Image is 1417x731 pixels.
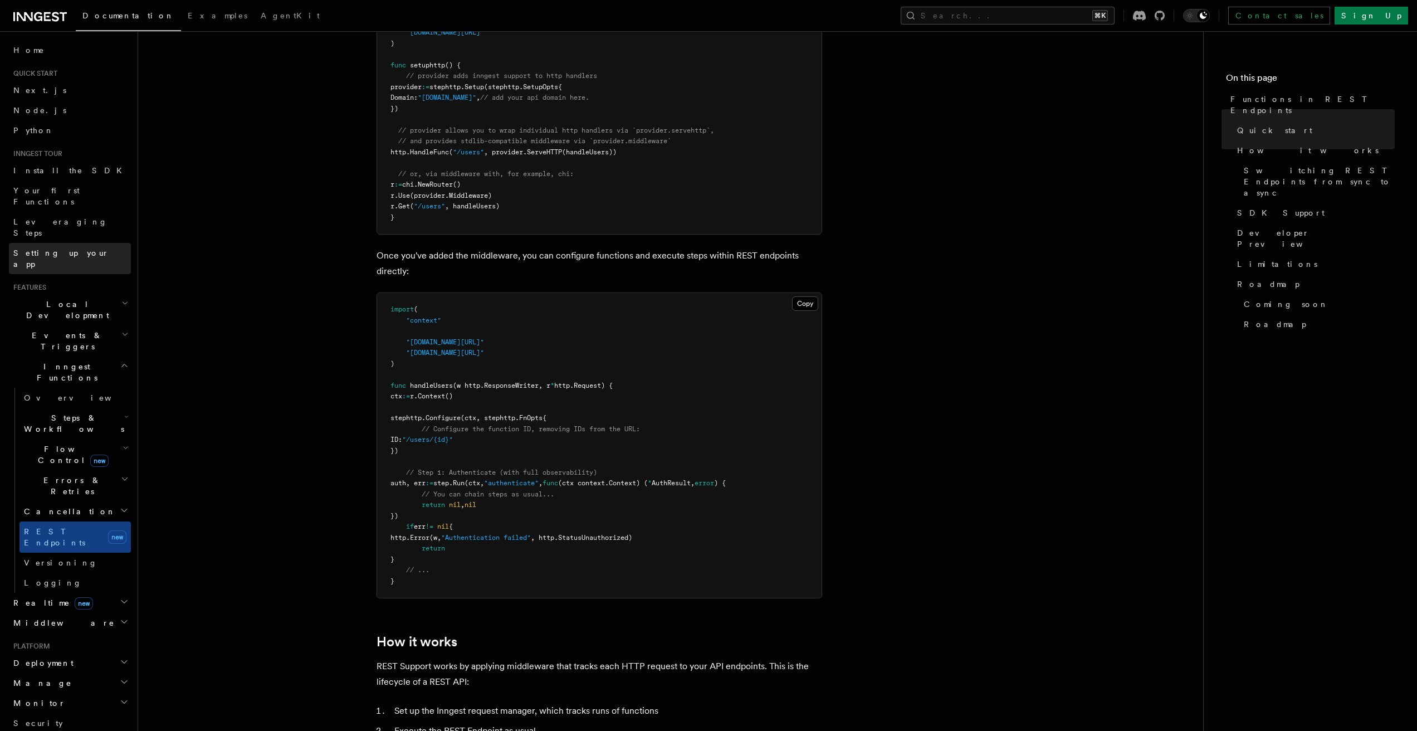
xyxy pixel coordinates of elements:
span: new [75,597,93,610]
span: Node.js [13,106,66,115]
a: Install the SDK [9,160,131,181]
span: Local Development [9,299,121,321]
span: Setup [465,83,484,91]
span: }) [390,105,398,113]
span: () [445,392,453,400]
span: Leveraging Steps [13,217,108,237]
button: Flow Controlnew [19,439,131,470]
span: return [422,501,445,509]
a: Documentation [76,3,181,31]
a: Switching REST Endpoints from sync to async [1239,160,1395,203]
a: Developer Preview [1233,223,1395,254]
span: "context" [406,316,441,324]
span: , handleUsers) [445,202,500,210]
span: // You can chain steps as usual... [422,490,554,498]
button: Cancellation [19,501,131,522]
span: r. [390,202,398,210]
span: (provider.Middleware) [410,192,492,199]
span: := [426,479,433,487]
span: , [476,94,480,101]
span: func [390,61,406,69]
span: Get [398,202,410,210]
span: ( [449,148,453,156]
a: Versioning [19,553,131,573]
span: ) { [714,479,726,487]
span: stephttp. [429,83,465,91]
a: Functions in REST Endpoints [1226,89,1395,120]
span: How it works [1237,145,1379,156]
span: Error [410,534,429,542]
span: Install the SDK [13,166,129,175]
span: import [390,305,414,313]
span: } [390,213,394,221]
span: Middleware [9,617,115,628]
a: SDK Support [1233,203,1395,223]
a: Your first Functions [9,181,131,212]
span: Next.js [13,86,66,95]
button: Deployment [9,653,131,673]
span: AgentKit [261,11,320,20]
a: Next.js [9,80,131,100]
span: "[DOMAIN_NAME][URL]" [406,28,484,36]
button: Monitor [9,693,131,713]
span: r. [390,192,398,199]
span: Quick start [9,69,57,78]
span: HandleFunc [410,148,449,156]
span: // and provides stdlib-compatible middleware via `provider.middleware` [398,137,671,145]
span: Coming soon [1244,299,1328,310]
span: Examples [188,11,247,20]
span: Platform [9,642,50,651]
a: Examples [181,3,254,30]
span: ) [390,40,394,47]
span: Flow Control [19,444,123,466]
span: step. [433,479,453,487]
span: Roadmap [1244,319,1306,330]
span: }) [390,447,398,455]
span: , provider. [484,148,527,156]
h4: On this page [1226,71,1395,89]
span: Roadmap [1237,279,1299,290]
p: REST Support works by applying middleware that tracks each HTTP request to your API endpoints. Th... [377,659,822,690]
span: "/users" [453,148,484,156]
a: Roadmap [1239,314,1395,334]
span: // add your api domain here. [480,94,589,101]
span: http.Request) { [554,382,613,389]
span: }) [390,512,398,520]
a: How it works [377,634,457,650]
span: nil [437,523,449,530]
span: ( [410,202,414,210]
span: Inngest tour [9,149,62,158]
span: Setting up your app [13,248,109,269]
span: err [414,523,426,530]
button: Inngest Functions [9,357,131,388]
span: REST Endpoints [24,527,85,547]
span: ServeHTTP [527,148,562,156]
button: Manage [9,673,131,693]
span: nil [449,501,461,509]
span: ctx [390,392,402,400]
span: ) [390,360,394,368]
a: REST Endpointsnew [19,522,131,553]
span: if [406,523,414,530]
span: Cancellation [19,506,116,517]
span: Use [398,192,410,199]
a: Python [9,120,131,140]
span: func [390,382,406,389]
a: Sign Up [1335,7,1408,25]
span: AuthResult, [652,479,695,487]
span: "[DOMAIN_NAME]" [418,94,476,101]
a: Overview [19,388,131,408]
span: http. [390,148,410,156]
a: Node.js [9,100,131,120]
span: (ctx, stephttp.FnOpts{ [461,414,546,422]
span: := [422,83,429,91]
span: Quick start [1237,125,1312,136]
span: stephttp. [390,414,426,422]
span: Deployment [9,657,74,669]
span: Configure [426,414,461,422]
span: SDK Support [1237,207,1325,218]
a: Home [9,40,131,60]
span: "Authentication failed" [441,534,531,542]
span: Limitations [1237,259,1317,270]
span: chi. [402,181,418,188]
